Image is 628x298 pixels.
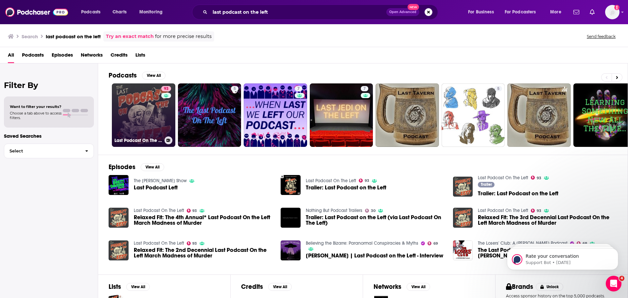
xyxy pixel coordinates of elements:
span: 69 [433,242,438,245]
a: 7 [295,86,302,91]
svg: Add a profile image [614,5,619,10]
span: 30 [371,209,375,212]
span: Select [4,149,80,153]
a: Last Podcast On The Left [478,208,528,213]
span: Podcasts [81,8,100,17]
span: for more precise results [155,33,212,40]
iframe: Intercom live chat [606,276,621,291]
span: Charts [113,8,127,17]
a: 93 [531,176,541,180]
span: 93 [365,179,369,182]
span: The Last Podcast on the Left's [PERSON_NAME] on [PERSON_NAME] [478,247,617,258]
button: Open AdvancedNew [386,8,419,16]
img: Trailer: Last Podcast on the Left [453,177,473,197]
span: Want to filter your results? [10,104,61,109]
button: open menu [463,7,502,17]
a: 30 [365,209,375,213]
a: 93 [161,86,171,91]
span: More [550,8,561,17]
span: 7 [363,86,366,92]
a: Last Podcast On The Left [134,208,184,213]
a: Try an exact match [106,33,154,40]
a: Trailer: Last Podcast on the Left [281,175,301,195]
a: 93 [359,179,369,183]
a: Trailer: Last Podcast on the Left (via Last Podcast On The Left) [281,208,301,228]
a: Podcasts [22,50,44,63]
span: 93 [164,86,168,92]
img: Ed Larson | Last Podcast on the Left - Interview [281,240,301,260]
a: Credits [111,50,128,63]
a: NetworksView All [374,283,430,291]
button: Unlock [536,283,564,291]
span: 93 [192,242,197,245]
span: Last Podcast Left [134,185,178,190]
span: Relaxed Fit: The 3rd Decennial Last Podcast On the Left March Madness of Murder [478,215,617,226]
iframe: Intercom notifications message [497,235,628,280]
span: 93 [192,209,197,212]
button: open menu [546,7,569,17]
a: Relaxed Fit: The 4th Annual* Last Podcast On the Left March Madness of Murder [134,215,273,226]
h2: Filter By [4,80,94,90]
h2: Lists [109,283,121,291]
h2: Credits [241,283,263,291]
a: Trailer: Last Podcast on the Left [306,185,386,190]
button: Show profile menu [605,5,619,19]
a: 5 [442,83,505,147]
h3: Search [22,33,38,40]
input: Search podcasts, credits, & more... [210,7,386,17]
div: Search podcasts, credits, & more... [198,5,444,20]
p: Saved Searches [4,133,94,139]
img: User Profile [605,5,619,19]
button: View All [142,72,166,79]
a: 69 [427,241,438,245]
button: View All [268,283,292,291]
button: View All [141,163,164,171]
span: Monitoring [139,8,163,17]
a: Lists [135,50,145,63]
span: New [408,4,419,10]
a: Last Podcast On The Left [306,178,356,184]
span: For Business [468,8,494,17]
a: 93 [187,209,197,213]
span: Choose a tab above to access filters. [10,111,61,120]
a: All [8,50,14,63]
a: Ed Larson | Last Podcast on the Left - Interview [306,253,443,258]
a: Networks [81,50,103,63]
a: Relaxed Fit: The 2nd Decennial Last Podcast On the Left March Madness of Murder [109,240,129,260]
a: Last Podcast On The Left [478,175,528,181]
a: 7 [310,83,373,147]
span: Logged in as dbartlett [605,5,619,19]
span: Relaxed Fit: The 2nd Decennial Last Podcast On the Left March Madness of Murder [134,247,273,258]
a: Episodes [52,50,73,63]
span: 93 [537,209,541,212]
a: Trailer: Last Podcast on the Left [478,191,558,196]
a: Charts [108,7,131,17]
button: Send feedback [585,34,618,39]
button: View All [407,283,430,291]
a: Show notifications dropdown [587,7,597,18]
a: Trailer: Last Podcast on the Left (via Last Podcast On The Left) [306,215,445,226]
h2: Networks [374,283,401,291]
a: Nothing But Podcast Trailers [306,208,362,213]
a: EpisodesView All [109,163,164,171]
span: 5 [234,86,236,92]
img: The Last Podcast on the Left's Henry Zebrowski on Stephen King [453,240,473,260]
button: open menu [135,7,171,17]
img: Last Podcast Left [109,175,129,195]
span: Open Advanced [389,10,416,14]
img: Relaxed Fit: The 3rd Decennial Last Podcast On the Left March Madness of Murder [453,208,473,228]
a: Believing the Bizarre: Paranormal Conspiracies & Myths [306,240,418,246]
h3: Last Podcast On The Left [114,138,162,143]
a: Relaxed Fit: The 4th Annual* Last Podcast On the Left March Madness of Murder [109,208,129,228]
